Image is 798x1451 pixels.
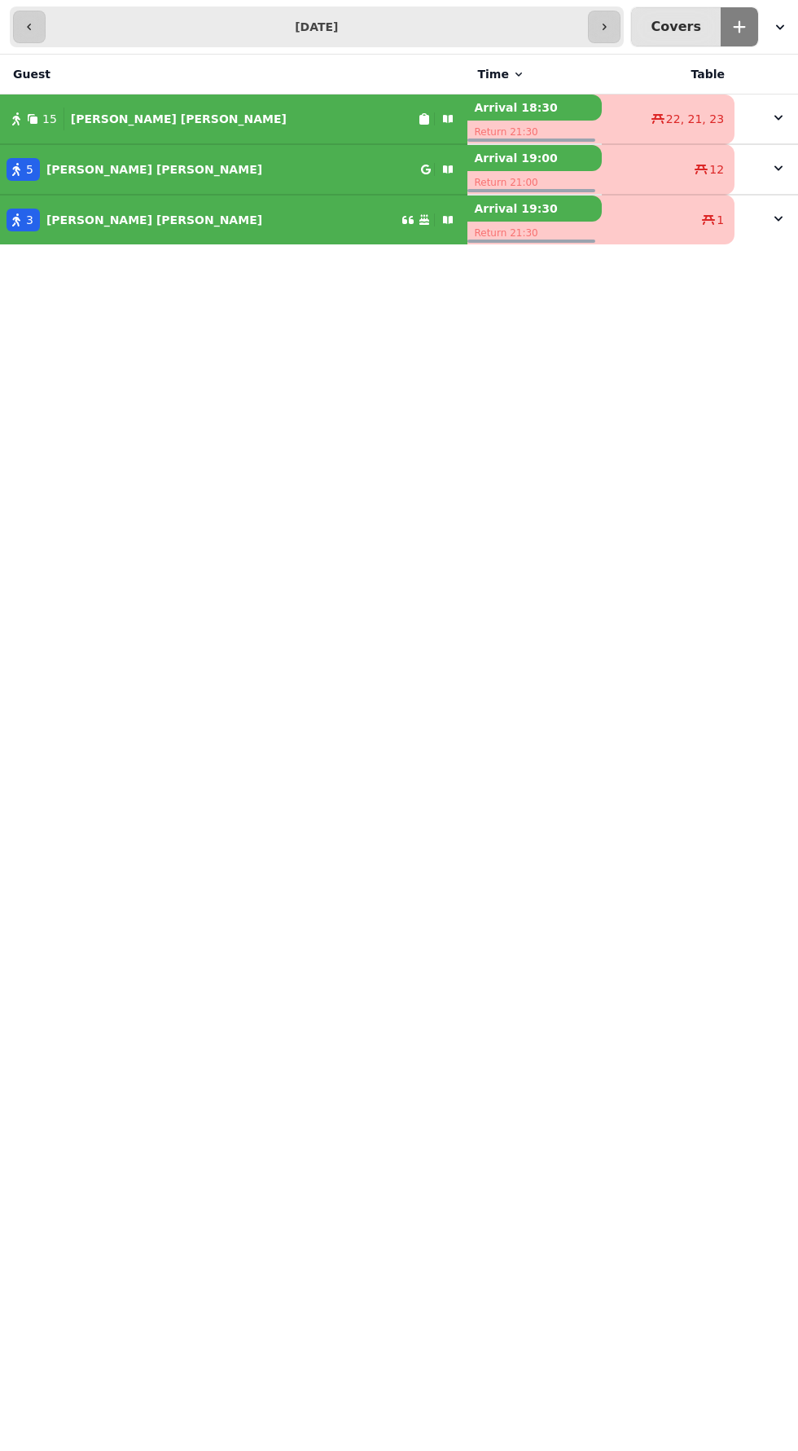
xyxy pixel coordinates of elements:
span: 12 [709,161,724,178]
span: 1 [717,212,724,228]
span: 5 [26,161,33,178]
p: Return 21:30 [467,222,602,244]
p: Arrival 19:30 [467,196,602,222]
span: 15 [42,111,57,127]
p: [PERSON_NAME] [PERSON_NAME] [71,111,287,127]
p: [PERSON_NAME] [PERSON_NAME] [46,161,262,178]
p: Return 21:30 [467,121,602,143]
span: 22, 21, 23 [666,111,724,127]
span: Time [477,66,508,82]
p: Arrival 18:30 [467,95,602,121]
p: [PERSON_NAME] [PERSON_NAME] [46,212,262,228]
button: Time [477,66,524,82]
button: Covers [631,7,721,46]
p: Return 21:00 [467,171,602,194]
th: Table [602,55,734,95]
span: 3 [26,212,33,228]
p: Arrival 19:00 [467,145,602,171]
p: Covers [651,20,701,33]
